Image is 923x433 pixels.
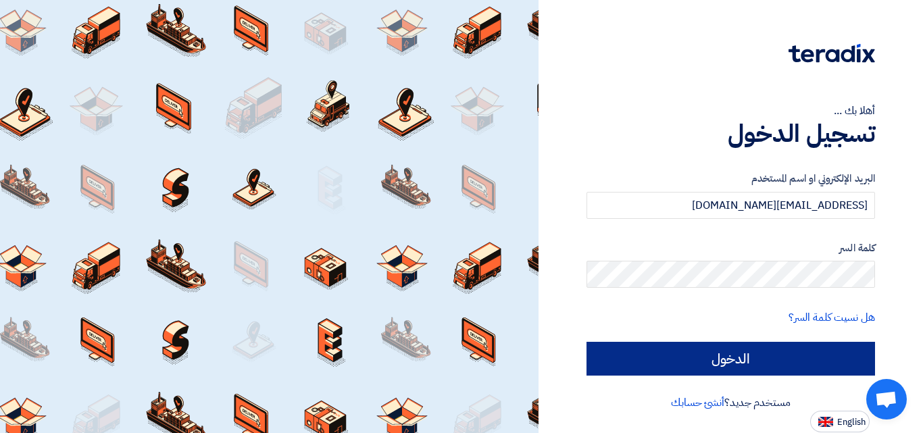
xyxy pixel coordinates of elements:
[587,119,875,149] h1: تسجيل الدخول
[587,103,875,119] div: أهلا بك ...
[837,417,866,427] span: English
[587,240,875,256] label: كلمة السر
[866,379,907,419] a: Open chat
[587,192,875,219] input: أدخل بريد العمل الإلكتروني او اسم المستخدم الخاص بك ...
[587,171,875,186] label: البريد الإلكتروني او اسم المستخدم
[671,394,724,411] a: أنشئ حسابك
[818,417,833,427] img: en-US.png
[789,44,875,63] img: Teradix logo
[810,411,870,432] button: English
[587,342,875,376] input: الدخول
[789,309,875,326] a: هل نسيت كلمة السر؟
[587,394,875,411] div: مستخدم جديد؟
